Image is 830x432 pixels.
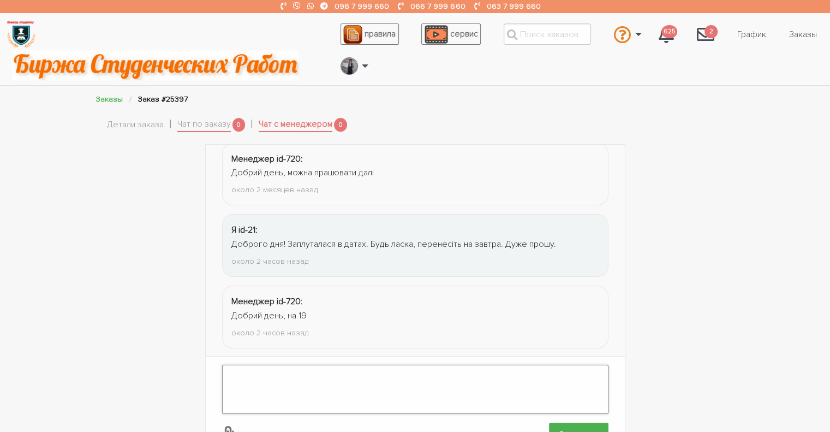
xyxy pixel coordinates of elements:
[704,25,718,39] span: 2
[341,23,399,45] a: правила
[341,57,357,75] img: 20171208_160937.jpg
[231,166,599,180] div: Добрий день, можна працювати далі
[231,184,599,196] div: около 2 месяцев назад
[486,2,540,11] a: 063 7 999 660
[177,117,231,133] a: Чат по заказу
[138,93,188,105] li: Заказ #25397
[365,28,396,39] span: правила
[780,24,826,45] a: Заказы
[425,25,447,44] img: play_icon-49f7f135c9dc9a03216cfdbccbe1e3994649169d890fb554cedf0eac35a01ba8.png
[335,2,389,11] a: 096 7 999 660
[231,153,303,164] strong: Менеджер id-720:
[231,255,599,268] div: около 2 часов назад
[334,118,347,132] span: 0
[6,19,36,49] img: logo-135dea9cf721667cc4ddb0c1795e3ba8b7f362e3d0c04e2cc90b931989920324.png
[96,94,123,104] a: Заказы
[504,23,591,45] input: Поиск заказов
[410,2,465,11] a: 066 7 999 660
[661,25,677,39] span: 625
[231,327,599,339] div: около 2 часов назад
[231,296,303,307] strong: Менеджер id-720:
[231,309,599,323] div: Добрий день, на 19
[421,23,481,45] a: сервис
[231,224,258,235] strong: Я id-21:
[729,24,775,45] a: График
[650,20,683,49] a: 625
[259,117,332,133] a: Чат с менеджером
[688,20,723,49] a: 2
[231,238,599,252] div: Доброго дня! Заплуталася в датах. Будь ласка, перенесіть на завтра. Дуже прошу.
[232,118,246,132] span: 0
[107,118,164,132] a: Детали заказа
[343,25,362,44] img: agreement_icon-feca34a61ba7f3d1581b08bc946b2ec1ccb426f67415f344566775c155b7f62c.png
[450,28,478,39] span: сервис
[13,50,299,80] img: motto-2ce64da2796df845c65ce8f9480b9c9d679903764b3ca6da4b6de107518df0fe.gif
